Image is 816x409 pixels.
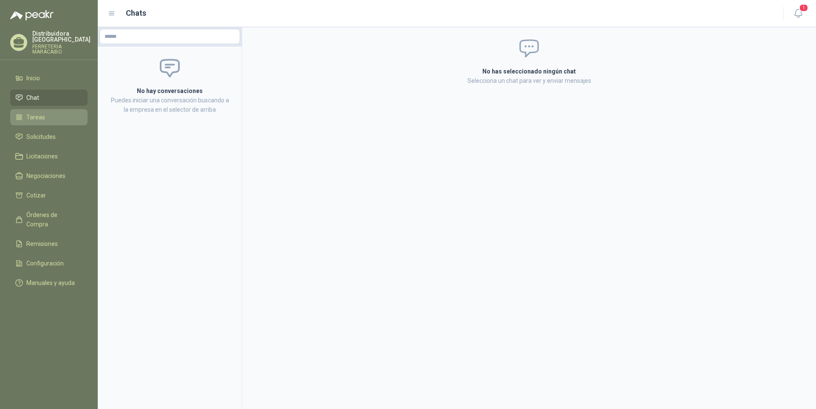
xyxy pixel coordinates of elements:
span: Solicitudes [26,132,56,141]
span: Manuales y ayuda [26,278,75,288]
a: Manuales y ayuda [10,275,88,291]
a: Solicitudes [10,129,88,145]
a: Remisiones [10,236,88,252]
a: Tareas [10,109,88,125]
p: FERRETERIA MARACAIBO [32,44,91,54]
p: Selecciona un chat para ver y enviar mensajes [381,76,677,85]
h2: No hay conversaciones [108,86,232,96]
span: Chat [26,93,39,102]
span: Inicio [26,73,40,83]
h1: Chats [126,7,146,19]
span: Negociaciones [26,171,65,181]
img: Logo peakr [10,10,54,20]
button: 1 [790,6,806,21]
span: Configuración [26,259,64,268]
span: Órdenes de Compra [26,210,79,229]
span: Licitaciones [26,152,58,161]
a: Configuración [10,255,88,271]
a: Licitaciones [10,148,88,164]
p: Puedes iniciar una conversación buscando a la empresa en el selector de arriba [108,96,232,114]
a: Negociaciones [10,168,88,184]
span: Tareas [26,113,45,122]
p: Distribuidora [GEOGRAPHIC_DATA] [32,31,91,42]
span: 1 [799,4,808,12]
a: Órdenes de Compra [10,207,88,232]
h2: No has seleccionado ningún chat [381,67,677,76]
a: Inicio [10,70,88,86]
a: Cotizar [10,187,88,203]
span: Cotizar [26,191,46,200]
span: Remisiones [26,239,58,248]
a: Chat [10,90,88,106]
